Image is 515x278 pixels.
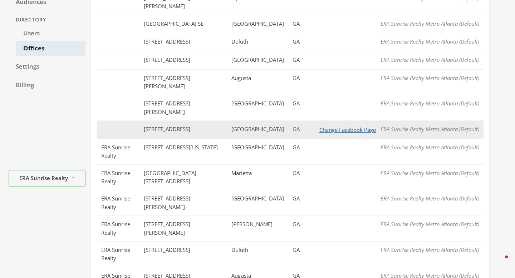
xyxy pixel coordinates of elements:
td: [STREET_ADDRESS][US_STATE] [139,139,227,164]
td: ERA Sunrise Realty [97,190,139,216]
td: Duluth [227,242,288,267]
td: GA [288,95,310,121]
td: [GEOGRAPHIC_DATA][STREET_ADDRESS] [139,164,227,190]
a: Billing [9,78,85,93]
td: ERA Sunrise Realty [97,139,139,164]
td: ERA Sunrise Realty [97,164,139,190]
td: [GEOGRAPHIC_DATA] [227,139,288,164]
a: Settings [9,59,85,74]
a: Users [16,26,85,41]
span: ERA Sunrise Realty Metro Atlanta (Default) [381,195,479,202]
span: ERA Sunrise Realty Metro Atlanta (Default) [381,56,479,63]
td: [STREET_ADDRESS] [139,242,227,267]
span: ERA Sunrise Realty Metro Atlanta (Default) [381,169,479,177]
span: ERA Sunrise Realty Metro Atlanta (Default) [381,144,479,151]
td: [GEOGRAPHIC_DATA] SE [139,15,227,33]
td: [STREET_ADDRESS][PERSON_NAME] [139,190,227,216]
td: GA [288,51,310,70]
td: [STREET_ADDRESS][PERSON_NAME] [139,95,227,121]
td: GA [288,242,310,267]
td: [STREET_ADDRESS] [139,51,227,70]
td: GA [288,121,310,139]
td: GA [288,139,310,164]
td: GA [288,33,310,51]
td: Augusta [227,69,288,95]
td: [GEOGRAPHIC_DATA] [227,121,288,139]
td: [GEOGRAPHIC_DATA] [227,15,288,33]
td: ERA Sunrise Realty [97,242,139,267]
a: Offices [16,41,85,56]
td: [GEOGRAPHIC_DATA] [227,95,288,121]
button: Change Facebook Page [315,125,381,134]
td: Marietta [227,164,288,190]
td: GA [288,164,310,190]
span: ERA Sunrise Realty Metro Atlanta (Default) [381,100,479,107]
span: ERA Sunrise Realty Metro Atlanta (Default) [381,74,479,81]
span: ERA Sunrise Realty Metro Atlanta (Default) [381,220,479,228]
span: ERA Sunrise Realty Metro Atlanta (Default) [381,246,479,253]
span: ERA Sunrise Realty [19,174,68,182]
td: GA [288,190,310,216]
span: ERA Sunrise Realty Metro Atlanta (Default) [381,20,479,27]
span: ERA Sunrise Realty Metro Atlanta (Default) [381,38,479,45]
td: Duluth [227,33,288,51]
td: [STREET_ADDRESS][PERSON_NAME] [139,216,227,242]
button: ERA Sunrise Realty [9,170,85,187]
td: ERA Sunrise Realty [97,216,139,242]
td: [GEOGRAPHIC_DATA] [227,51,288,70]
td: [STREET_ADDRESS] [139,33,227,51]
td: GA [288,216,310,242]
iframe: Intercom live chat [491,254,508,271]
td: [STREET_ADDRESS] [139,121,227,139]
td: GA [288,15,310,33]
td: [STREET_ADDRESS][PERSON_NAME] [139,69,227,95]
div: Directory [9,13,85,26]
td: [PERSON_NAME] [227,216,288,242]
span: ERA Sunrise Realty Metro Atlanta (Default) [381,125,479,133]
td: GA [288,69,310,95]
td: [GEOGRAPHIC_DATA] [227,190,288,216]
